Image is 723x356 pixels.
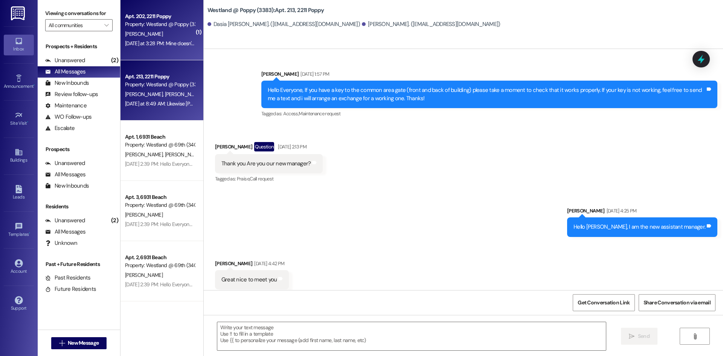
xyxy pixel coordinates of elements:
[567,207,717,217] div: [PERSON_NAME]
[638,332,650,340] span: Send
[215,173,323,184] div: Tagged as:
[4,35,34,55] a: Inbox
[207,20,360,28] div: Dasia [PERSON_NAME]. ([EMAIL_ADDRESS][DOMAIN_NAME])
[45,217,85,225] div: Unanswered
[38,43,120,50] div: Prospects + Residents
[125,141,195,149] div: Property: Westland @ 69th (3400)
[299,70,329,78] div: [DATE] 1:57 PM
[109,55,120,66] div: (2)
[29,231,30,236] span: •
[692,333,698,339] i: 
[221,160,311,168] div: Thank you Are you our new manager?
[215,142,323,154] div: [PERSON_NAME]
[574,223,705,231] div: Hello [PERSON_NAME], I am the new assistant manager.
[45,239,77,247] div: Unknown
[629,333,635,339] i: 
[125,20,195,28] div: Property: Westland @ Poppy (3383)
[45,113,92,121] div: WO Follow-ups
[252,260,284,267] div: [DATE] 4:42 PM
[45,8,113,19] label: Viewing conversations for
[639,294,715,311] button: Share Conversation via email
[283,110,299,117] span: Access ,
[45,102,87,110] div: Maintenance
[125,133,195,141] div: Apt. 1, 6931 Beach
[11,6,26,20] img: ResiDesk Logo
[45,171,85,179] div: All Messages
[254,142,274,151] div: Question
[4,294,34,314] a: Support
[299,110,341,117] span: Maintenance request
[125,91,165,98] span: [PERSON_NAME]
[38,203,120,211] div: Residents
[4,146,34,166] a: Buildings
[109,215,120,226] div: (2)
[34,83,35,88] span: •
[104,22,108,28] i: 
[207,6,324,14] b: Westland @ Poppy (3383): Apt. 213, 2211 Poppy
[125,193,195,201] div: Apt. 3, 6931 Beach
[644,299,711,307] span: Share Conversation via email
[573,294,635,311] button: Get Conversation Link
[45,228,85,236] div: All Messages
[45,124,75,132] div: Escalate
[237,176,250,182] span: Praise ,
[276,143,307,151] div: [DATE] 2:13 PM
[165,151,202,158] span: [PERSON_NAME]
[45,159,85,167] div: Unanswered
[4,109,34,129] a: Site Visit •
[45,68,85,76] div: All Messages
[59,340,65,346] i: 
[45,90,98,98] div: Review follow-ups
[4,220,34,240] a: Templates •
[125,151,165,158] span: [PERSON_NAME]
[250,176,273,182] span: Call request
[125,254,195,261] div: Apt. 2, 6931 Beach
[221,276,277,284] div: Great nice to meet you
[125,261,195,269] div: Property: Westland @ 69th (3400)
[261,70,717,81] div: [PERSON_NAME]
[45,57,85,64] div: Unanswered
[261,108,717,119] div: Tagged as:
[45,79,89,87] div: New Inbounds
[38,145,120,153] div: Prospects
[165,91,202,98] span: [PERSON_NAME]
[27,119,28,125] span: •
[4,257,34,277] a: Account
[215,289,289,300] div: Tagged as:
[125,40,205,47] div: [DATE] at 3:28 PM: Mine doesn't work
[621,328,657,345] button: Send
[125,100,230,107] div: [DATE] at 8:49 AM: Likewise [PERSON_NAME] :-)
[605,207,637,215] div: [DATE] 4:25 PM
[578,299,630,307] span: Get Conversation Link
[4,183,34,203] a: Leads
[125,211,163,218] span: [PERSON_NAME]
[125,31,163,37] span: [PERSON_NAME]
[45,182,89,190] div: New Inbounds
[45,274,91,282] div: Past Residents
[125,201,195,209] div: Property: Westland @ 69th (3400)
[45,285,96,293] div: Future Residents
[125,12,195,20] div: Apt. 202, 2211 Poppy
[125,73,195,81] div: Apt. 213, 2211 Poppy
[38,260,120,268] div: Past + Future Residents
[125,81,195,89] div: Property: Westland @ Poppy (3383)
[49,19,101,31] input: All communities
[68,339,99,347] span: New Message
[215,260,289,270] div: [PERSON_NAME]
[125,272,163,278] span: [PERSON_NAME]
[51,337,107,349] button: New Message
[268,86,705,102] div: Hello Everyone, If you have a key to the common area gate (front and back of building) please tak...
[362,20,500,28] div: [PERSON_NAME]. ([EMAIL_ADDRESS][DOMAIN_NAME])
